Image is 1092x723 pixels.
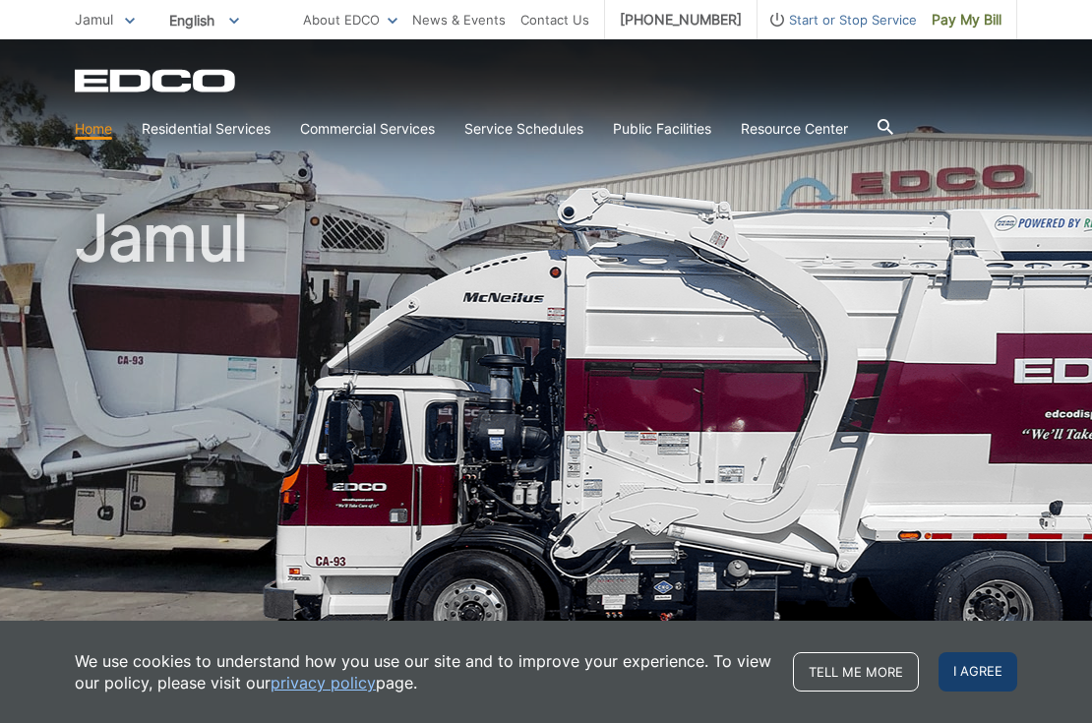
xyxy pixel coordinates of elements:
[300,118,435,140] a: Commercial Services
[75,69,238,92] a: EDCD logo. Return to the homepage.
[271,672,376,693] a: privacy policy
[75,11,113,28] span: Jamul
[303,9,397,30] a: About EDCO
[154,4,254,36] span: English
[793,652,919,692] a: Tell me more
[75,118,112,140] a: Home
[932,9,1001,30] span: Pay My Bill
[520,9,589,30] a: Contact Us
[75,650,773,693] p: We use cookies to understand how you use our site and to improve your experience. To view our pol...
[939,652,1017,692] span: I agree
[464,118,583,140] a: Service Schedules
[75,207,1017,638] h1: Jamul
[613,118,711,140] a: Public Facilities
[741,118,848,140] a: Resource Center
[142,118,271,140] a: Residential Services
[412,9,506,30] a: News & Events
